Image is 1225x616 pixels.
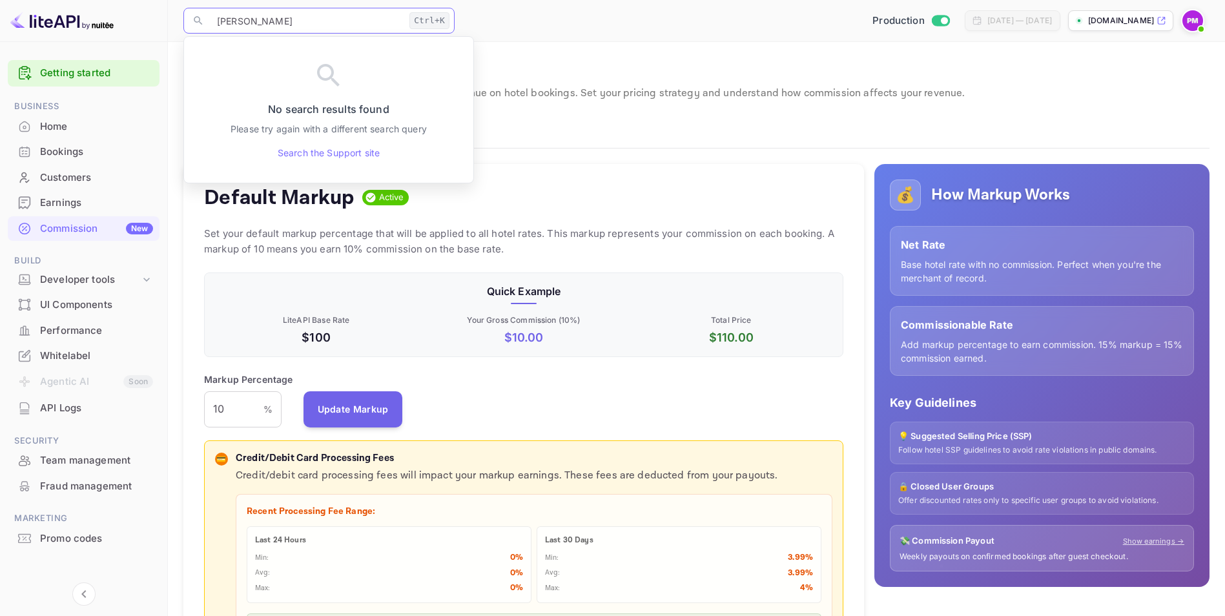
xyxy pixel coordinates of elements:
[8,99,160,114] span: Business
[8,344,160,369] div: Whitelabel
[8,293,160,316] a: UI Components
[545,583,561,594] p: Max:
[545,535,813,546] p: Last 30 Days
[268,101,389,117] p: No search results found
[255,553,269,564] p: Min:
[8,139,160,165] div: Bookings
[545,568,561,579] p: Avg:
[545,553,559,564] p: Min:
[40,349,153,364] div: Whitelabel
[788,567,813,580] p: 3.99 %
[216,453,226,465] p: 💳
[236,468,832,484] p: Credit/debit card processing fees will impact your markup earnings. These fees are deducted from ...
[1123,536,1184,547] a: Show earnings →
[901,237,1183,252] p: Net Rate
[898,430,1186,443] p: 💡 Suggested Selling Price (SSP)
[40,479,153,494] div: Fraud management
[1182,10,1203,31] img: Paul McNeill
[8,318,160,342] a: Performance
[8,318,160,344] div: Performance
[278,146,380,159] a: Search the Support site
[8,216,160,240] a: CommissionNew
[630,314,832,326] p: Total Price
[409,12,449,29] div: Ctrl+K
[40,66,153,81] a: Getting started
[304,391,403,427] button: Update Markup
[8,269,160,291] div: Developer tools
[8,114,160,138] a: Home
[255,583,271,594] p: Max:
[8,344,160,367] a: Whitelabel
[183,57,1210,83] p: Commission Management
[987,15,1052,26] div: [DATE] — [DATE]
[510,582,523,595] p: 0 %
[901,338,1183,365] p: Add markup percentage to earn commission. 15% markup = 15% commission earned.
[8,293,160,318] div: UI Components
[896,183,915,207] p: 💰
[204,226,843,257] p: Set your default markup percentage that will be applied to all hotel rates. This markup represent...
[40,196,153,210] div: Earnings
[8,254,160,268] span: Build
[263,402,273,416] p: %
[8,396,160,420] a: API Logs
[800,582,813,595] p: 4 %
[8,474,160,498] a: Fraud management
[247,505,821,518] p: Recent Processing Fee Range:
[10,10,114,31] img: LiteAPI logo
[8,396,160,421] div: API Logs
[8,216,160,241] div: CommissionNew
[255,568,271,579] p: Avg:
[8,448,160,473] div: Team management
[215,314,417,326] p: LiteAPI Base Rate
[215,283,832,299] p: Quick Example
[8,526,160,550] a: Promo codes
[8,511,160,526] span: Marketing
[374,191,409,204] span: Active
[8,434,160,448] span: Security
[8,165,160,190] div: Customers
[236,451,832,466] p: Credit/Debit Card Processing Fees
[8,114,160,139] div: Home
[510,567,523,580] p: 0 %
[126,223,153,234] div: New
[40,453,153,468] div: Team management
[898,495,1186,506] p: Offer discounted rates only to specific user groups to avoid violations.
[898,445,1186,456] p: Follow hotel SSP guidelines to avoid rate violations in public domains.
[40,221,153,236] div: Commission
[72,582,96,606] button: Collapse navigation
[898,480,1186,493] p: 🔒 Closed User Groups
[900,535,994,548] p: 💸 Commission Payout
[890,394,1194,411] p: Key Guidelines
[40,145,153,159] div: Bookings
[40,272,140,287] div: Developer tools
[40,323,153,338] div: Performance
[8,165,160,189] a: Customers
[788,551,813,564] p: 3.99 %
[422,329,624,346] p: $ 10.00
[40,170,153,185] div: Customers
[422,314,624,326] p: Your Gross Commission ( 10 %)
[931,185,1070,205] h5: How Markup Works
[8,448,160,472] a: Team management
[40,298,153,313] div: UI Components
[510,551,523,564] p: 0 %
[8,474,160,499] div: Fraud management
[8,190,160,214] a: Earnings
[900,551,1184,562] p: Weekly payouts on confirmed bookings after guest checkout.
[1088,15,1154,26] p: [DOMAIN_NAME]
[40,119,153,134] div: Home
[204,185,355,210] h4: Default Markup
[231,122,427,136] p: Please try again with a different search query
[40,531,153,546] div: Promo codes
[901,258,1183,285] p: Base hotel rate with no commission. Perfect when you're the merchant of record.
[183,86,1210,101] p: Configure your default commission percentage to earn revenue on hotel bookings. Set your pricing ...
[204,391,263,427] input: 0
[8,526,160,551] div: Promo codes
[901,317,1183,333] p: Commissionable Rate
[255,535,523,546] p: Last 24 Hours
[8,60,160,87] div: Getting started
[8,139,160,163] a: Bookings
[872,14,925,28] span: Production
[209,8,404,34] input: Search (e.g. bookings, documentation)
[8,190,160,216] div: Earnings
